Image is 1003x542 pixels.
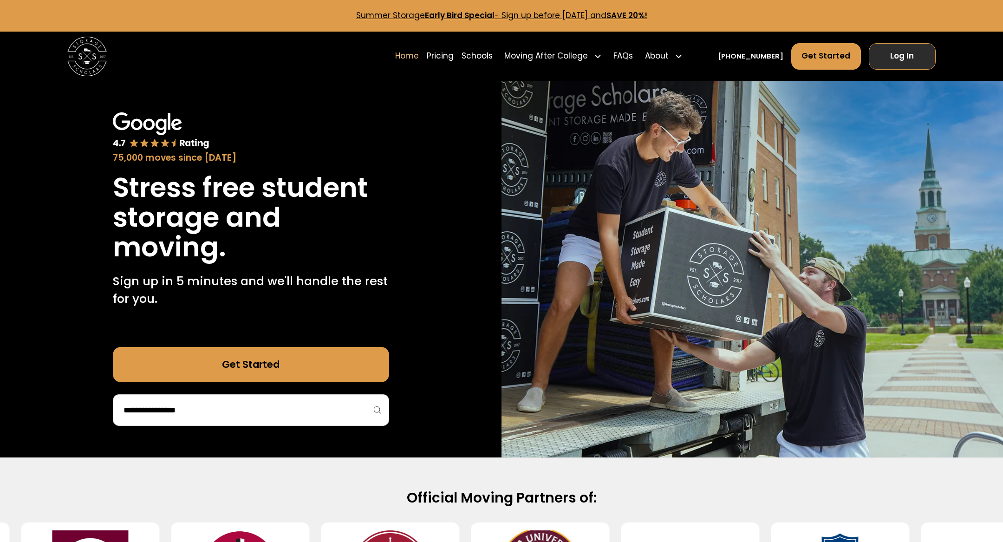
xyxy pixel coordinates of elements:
[113,173,389,262] h1: Stress free student storage and moving.
[113,272,389,308] p: Sign up in 5 minutes and we'll handle the rest for you.
[113,347,389,382] a: Get Started
[869,43,936,70] a: Log In
[425,10,495,21] strong: Early Bird Special
[641,42,686,70] div: About
[791,43,861,70] a: Get Started
[427,42,454,70] a: Pricing
[613,42,633,70] a: FAQs
[356,10,647,21] a: Summer StorageEarly Bird Special- Sign up before [DATE] andSAVE 20%!
[113,112,209,150] img: Google 4.7 star rating
[718,51,783,61] a: [PHONE_NUMBER]
[504,50,588,62] div: Moving After College
[606,10,647,21] strong: SAVE 20%!
[395,42,419,70] a: Home
[186,489,817,507] h2: Official Moving Partners of:
[501,81,1003,457] img: Storage Scholars makes moving and storage easy.
[645,50,669,62] div: About
[501,42,606,70] div: Moving After College
[462,42,493,70] a: Schools
[67,37,107,76] img: Storage Scholars main logo
[113,151,389,165] div: 75,000 moves since [DATE]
